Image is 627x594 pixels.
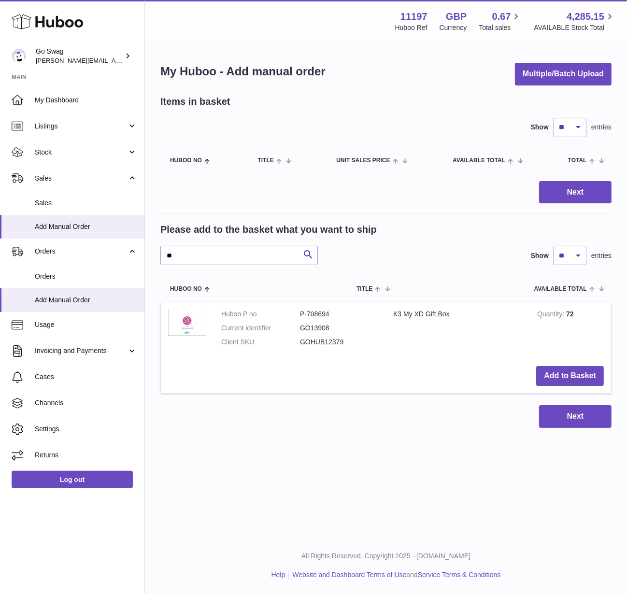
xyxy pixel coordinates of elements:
span: Stock [35,148,127,157]
span: Orders [35,272,137,281]
strong: GBP [446,10,467,23]
a: Help [271,571,285,579]
span: AVAILABLE Total [453,157,505,164]
span: Total sales [479,23,522,32]
dd: P-708694 [300,310,379,319]
span: Add Manual Order [35,296,137,305]
span: entries [591,123,612,132]
span: Returns [35,451,137,460]
span: Usage [35,320,137,329]
p: All Rights Reserved. Copyright 2025 - [DOMAIN_NAME] [153,552,619,561]
dd: GO13908 [300,324,379,333]
strong: Quantity [537,310,566,320]
label: Show [531,251,549,260]
a: Log out [12,471,133,488]
img: leigh@goswag.com [12,49,26,63]
span: 0.67 [492,10,511,23]
span: Sales [35,174,127,183]
button: Next [539,405,612,428]
span: Unit Sales Price [336,157,390,164]
button: Add to Basket [536,366,604,386]
span: Huboo no [170,157,202,164]
span: Orders [35,247,127,256]
span: Sales [35,198,137,208]
button: Multiple/Batch Upload [515,63,612,85]
dd: GOHUB12379 [300,338,379,347]
h1: My Huboo - Add manual order [160,64,326,79]
span: [PERSON_NAME][EMAIL_ADDRESS][DOMAIN_NAME] [36,57,194,64]
div: Currency [440,23,467,32]
span: Invoicing and Payments [35,346,127,355]
a: Service Terms & Conditions [418,571,501,579]
button: Next [539,181,612,204]
span: Add Manual Order [35,222,137,231]
span: Title [257,157,273,164]
dt: Client SKU [221,338,300,347]
span: Cases [35,372,137,382]
li: and [289,570,500,580]
div: Go Swag [36,47,123,65]
a: Website and Dashboard Terms of Use [292,571,406,579]
td: 72 [530,302,611,359]
strong: 11197 [400,10,427,23]
h2: Items in basket [160,95,230,108]
span: Total [568,157,587,164]
img: K3 My XD Gift Box [168,310,207,335]
dt: Current identifier [221,324,300,333]
span: Listings [35,122,127,131]
h2: Please add to the basket what you want to ship [160,223,377,236]
span: AVAILABLE Stock Total [534,23,615,32]
div: Huboo Ref [395,23,427,32]
span: AVAILABLE Total [534,286,587,292]
span: My Dashboard [35,96,137,105]
span: entries [591,251,612,260]
span: Settings [35,424,137,434]
span: 4,285.15 [567,10,604,23]
label: Show [531,123,549,132]
a: 0.67 Total sales [479,10,522,32]
a: 4,285.15 AVAILABLE Stock Total [534,10,615,32]
span: Huboo no [170,286,202,292]
td: K3 My XD Gift Box [386,302,530,359]
span: Title [356,286,372,292]
span: Channels [35,398,137,408]
dt: Huboo P no [221,310,300,319]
